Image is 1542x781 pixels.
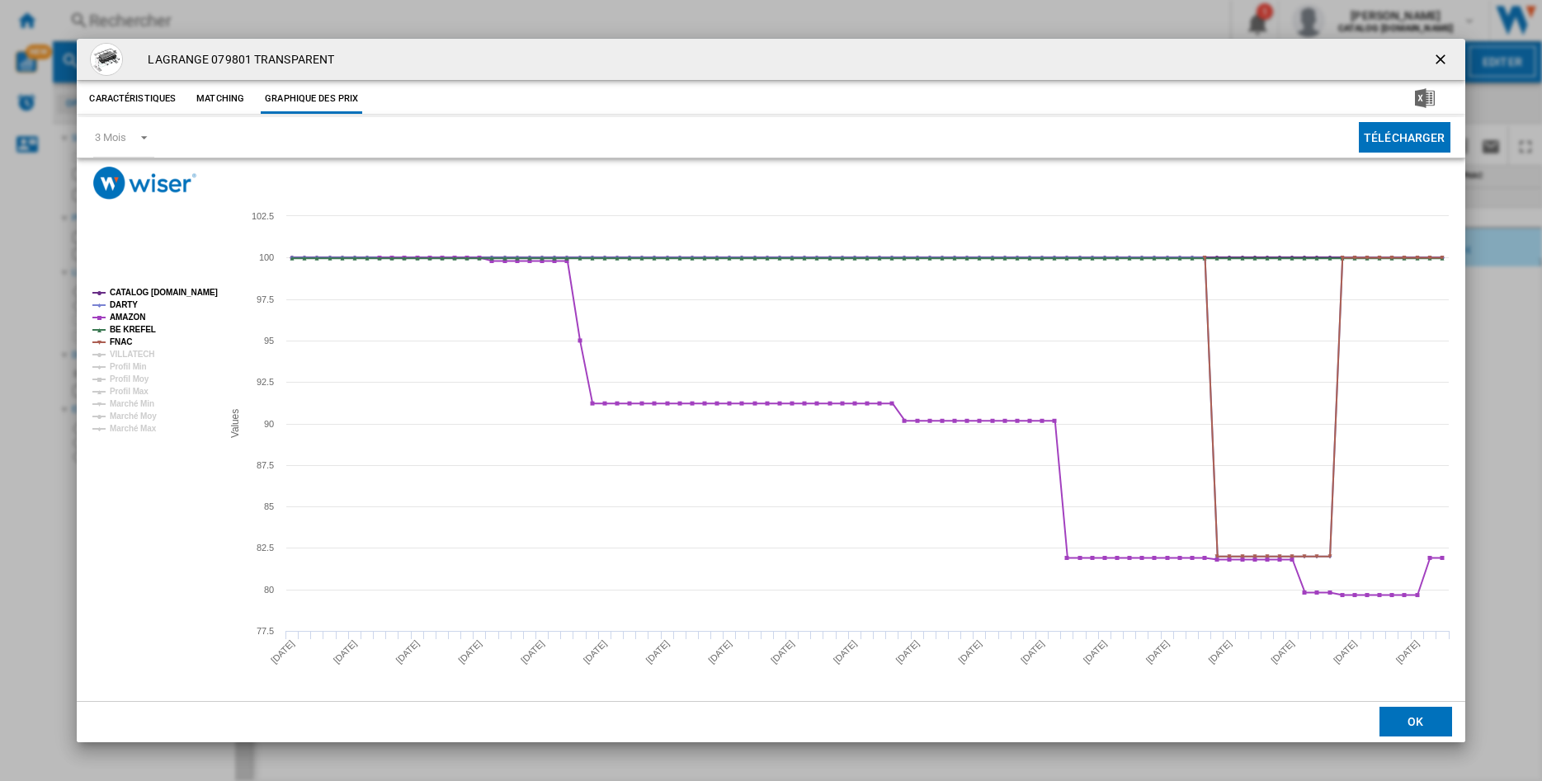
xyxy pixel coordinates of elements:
[1379,707,1452,736] button: OK
[184,84,257,114] button: Matching
[264,419,274,429] tspan: 90
[261,84,362,114] button: Graphique des prix
[257,626,274,636] tspan: 77.5
[1394,638,1422,666] tspan: [DATE]
[1144,638,1172,666] tspan: [DATE]
[1082,638,1109,666] tspan: [DATE]
[110,362,147,371] tspan: Profil Min
[257,460,274,470] tspan: 87.5
[956,638,983,666] tspan: [DATE]
[456,638,483,666] tspan: [DATE]
[1206,638,1233,666] tspan: [DATE]
[257,543,274,553] tspan: 82.5
[1415,88,1435,108] img: excel-24x24.png
[394,638,422,666] tspan: [DATE]
[110,325,156,334] tspan: BE KREFEL
[95,131,125,143] div: 3 Mois
[110,337,132,346] tspan: FNAC
[110,399,154,408] tspan: Marché Min
[1389,84,1461,114] button: Télécharger au format Excel
[264,501,274,511] tspan: 85
[110,412,157,421] tspan: Marché Moy
[1019,638,1046,666] tspan: [DATE]
[769,638,796,666] tspan: [DATE]
[90,43,123,76] img: darty
[269,638,296,666] tspan: [DATE]
[110,288,218,297] tspan: CATALOG [DOMAIN_NAME]
[110,300,138,309] tspan: DARTY
[257,377,274,387] tspan: 92.5
[259,252,274,262] tspan: 100
[644,638,672,666] tspan: [DATE]
[110,374,149,383] tspan: Profil Moy
[110,313,145,322] tspan: AMAZON
[332,638,359,666] tspan: [DATE]
[110,387,149,396] tspan: Profil Max
[1332,638,1359,666] tspan: [DATE]
[93,167,196,199] img: logo_wiser_300x94.png
[1432,51,1452,71] ng-md-icon: getI18NText('BUTTONS.CLOSE_DIALOG')
[257,294,274,304] tspan: 97.5
[264,585,274,595] tspan: 80
[582,638,609,666] tspan: [DATE]
[252,211,274,221] tspan: 102.5
[519,638,546,666] tspan: [DATE]
[110,424,157,433] tspan: Marché Max
[110,350,154,359] tspan: VILLATECH
[139,52,334,68] h4: LAGRANGE 079801 TRANSPARENT
[832,638,859,666] tspan: [DATE]
[1269,638,1296,666] tspan: [DATE]
[229,409,241,438] tspan: Values
[1426,43,1459,76] button: getI18NText('BUTTONS.CLOSE_DIALOG')
[894,638,922,666] tspan: [DATE]
[264,336,274,346] tspan: 95
[1359,122,1450,153] button: Télécharger
[77,39,1464,741] md-dialog: Product popup
[706,638,733,666] tspan: [DATE]
[85,84,180,114] button: Caractéristiques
